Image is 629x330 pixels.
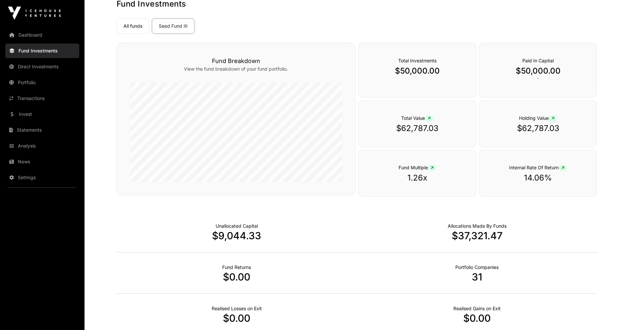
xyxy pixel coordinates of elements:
[372,66,463,76] p: $50,000.00
[117,312,357,324] p: $0.00
[401,115,433,121] span: Total Value
[5,107,79,121] a: Invest
[5,123,79,137] a: Statements
[5,91,79,106] a: Transactions
[357,312,597,324] p: $0.00
[372,123,463,134] p: $62,787.03
[5,44,79,58] a: Fund Investments
[5,154,79,169] a: News
[216,223,258,229] p: Cash not yet allocated
[152,18,194,34] a: Seed Fund III
[493,173,584,183] p: 14.06%
[519,115,557,121] span: Holding Value
[5,75,79,90] a: Portfolio
[493,66,584,76] p: $50,000.00
[117,230,357,242] p: $9,044.33
[5,170,79,185] a: Settings
[222,264,251,271] p: Realised Returns from Funds
[372,173,463,183] p: 1.26x
[212,305,262,312] p: Net Realised on Negative Exits
[398,58,437,63] span: Total Investments
[5,28,79,42] a: Dashboard
[117,18,149,34] a: All funds
[493,123,584,134] p: $62,787.03
[357,271,597,283] p: 31
[357,230,597,242] p: $37,321.47
[448,223,507,229] p: Capital Deployed Into Companies
[8,7,61,20] img: Icehouse Ventures Logo
[130,66,342,72] p: View the fund breakdown of your fund portfolio.
[5,59,79,74] a: Direct Investments
[399,165,436,170] span: Fund Multiple
[117,271,357,283] p: $0.00
[522,58,554,63] span: Paid In Capital
[455,264,499,271] p: Number of Companies Deployed Into
[509,165,567,170] span: Internal Rate Of Return
[596,298,629,330] iframe: Chat Widget
[479,43,597,98] div: `
[130,56,342,66] h3: Fund Breakdown
[453,305,501,312] p: Net Realised on Positive Exits
[5,139,79,153] a: Analysis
